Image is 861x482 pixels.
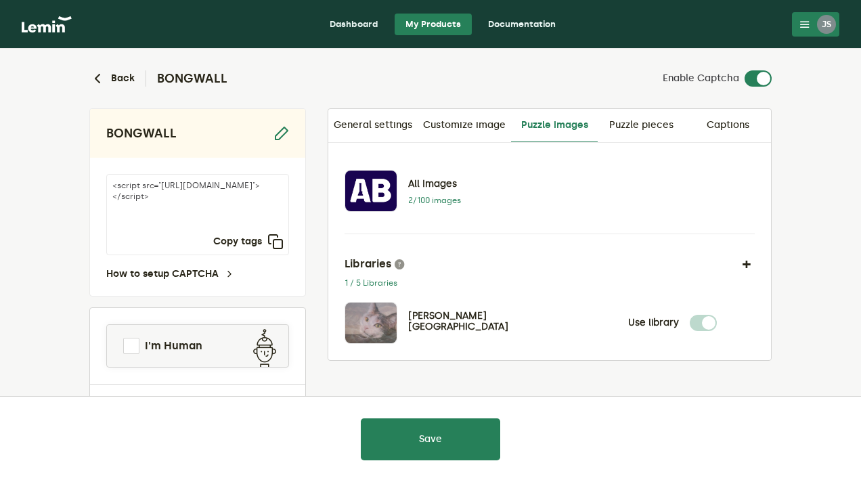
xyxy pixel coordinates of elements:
img: logo [22,16,72,32]
label: Use library [628,317,679,328]
span: I'm Human [145,338,202,354]
a: Documentation [477,14,567,35]
div: JS [817,15,836,34]
button: Back [89,70,135,87]
h3: Libraries [345,256,405,272]
a: Puzzle images [511,109,598,143]
button: Copy tags [213,234,284,250]
p: All Images [408,179,486,190]
a: How to setup CAPTCHA [106,269,235,280]
h2: BONGWALL [106,125,177,141]
img: All Images [345,171,397,211]
p: 2/100 images [408,195,486,206]
a: Puzzle pieces [598,109,684,141]
button: JS [792,12,839,37]
button: Save [361,418,500,460]
img: Lemin Curated Library [345,303,397,343]
a: My Products [395,14,472,35]
h2: BONGWALL [146,70,227,87]
a: Customize image [418,109,511,141]
div: 1 / 5 Libraries [345,278,755,288]
p: [PERSON_NAME][GEOGRAPHIC_DATA] [408,311,486,332]
label: Enable Captcha [663,73,739,84]
a: Captions [684,109,771,141]
a: Dashboard [319,14,389,35]
a: General settings [328,109,418,141]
